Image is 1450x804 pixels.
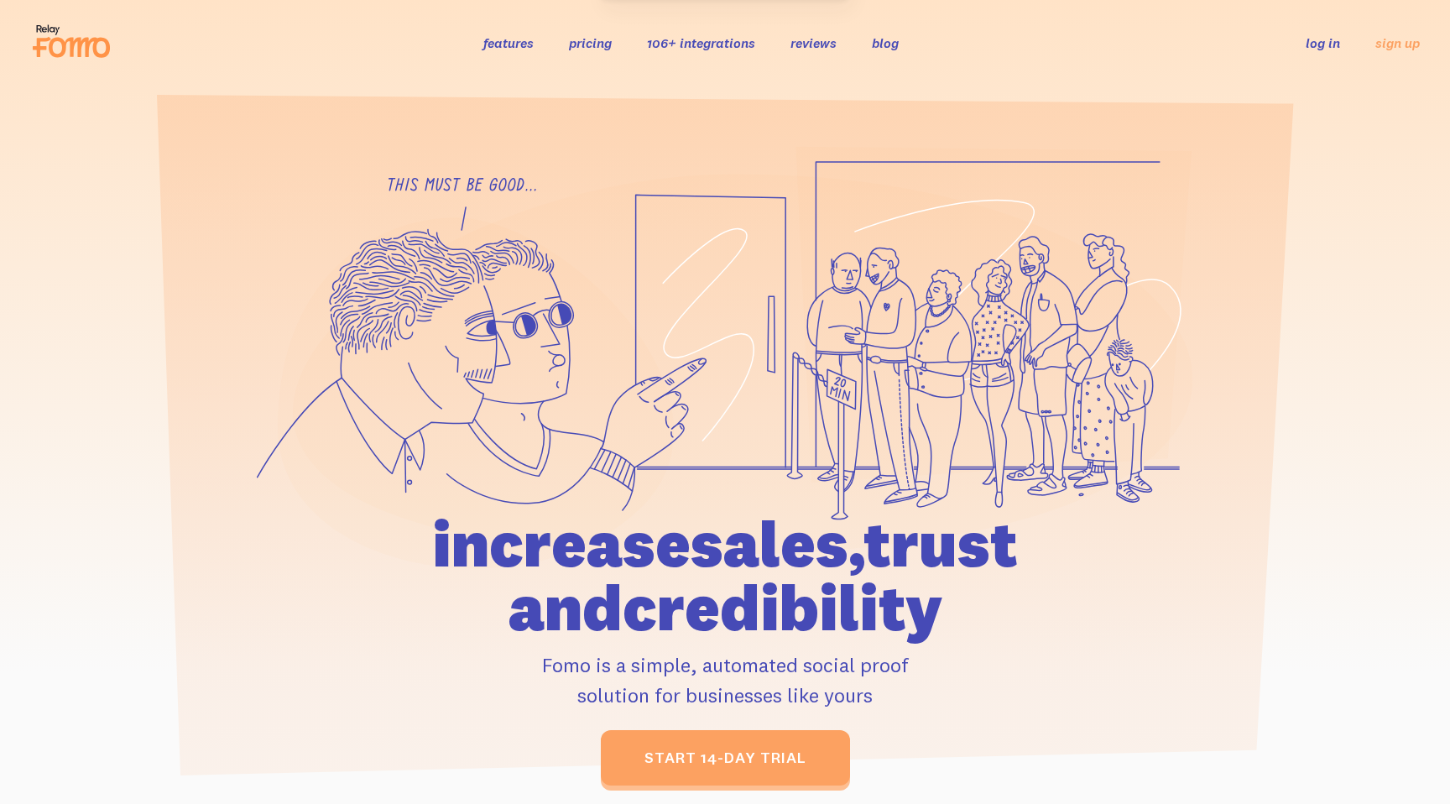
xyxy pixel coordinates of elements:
[790,34,837,51] a: reviews
[1306,34,1340,51] a: log in
[483,34,534,51] a: features
[601,730,850,786] a: start 14-day trial
[336,650,1114,710] p: Fomo is a simple, automated social proof solution for businesses like yours
[336,512,1114,640] h1: increase sales, trust and credibility
[647,34,755,51] a: 106+ integrations
[872,34,899,51] a: blog
[1375,34,1420,52] a: sign up
[569,34,612,51] a: pricing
